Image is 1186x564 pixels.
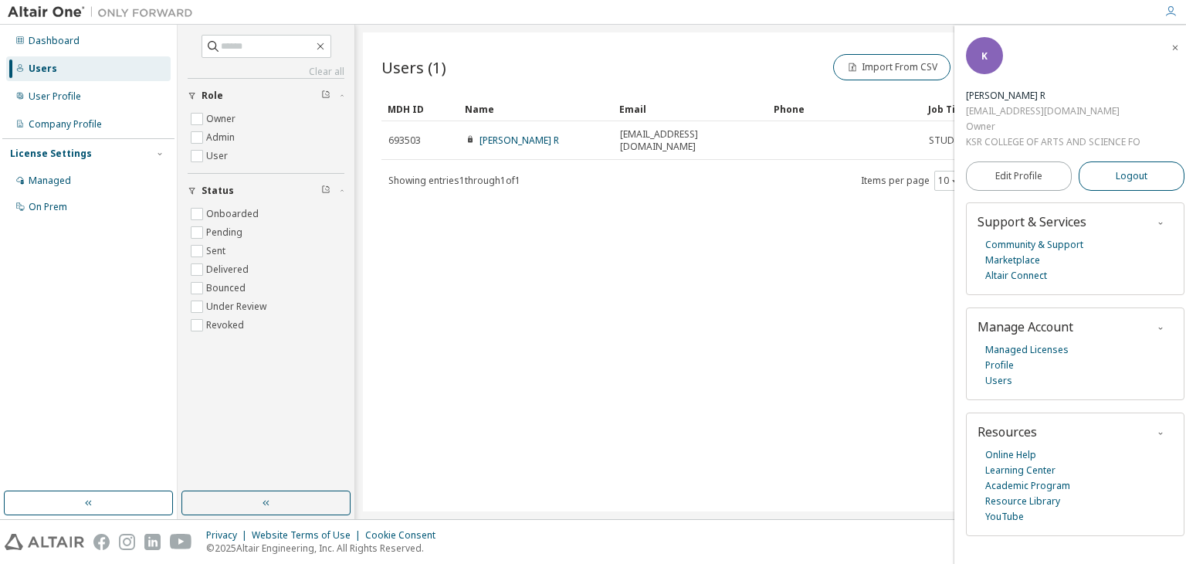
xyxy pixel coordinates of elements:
[188,79,344,113] button: Role
[206,279,249,297] label: Bounced
[966,119,1140,134] div: Owner
[938,175,959,187] button: 10
[206,260,252,279] label: Delivered
[981,49,988,63] span: K
[252,529,365,542] div: Website Terms of Use
[365,529,445,542] div: Cookie Consent
[206,128,238,147] label: Admin
[985,373,1012,389] a: Users
[206,110,239,128] label: Owner
[388,97,452,121] div: MDH ID
[985,268,1047,284] a: Altair Connect
[144,534,161,550] img: linkedin.svg
[985,342,1069,358] a: Managed Licenses
[10,148,92,160] div: License Settings
[321,185,330,197] span: Clear filter
[388,134,421,147] span: 693503
[978,423,1037,440] span: Resources
[8,5,201,20] img: Altair One
[978,213,1086,230] span: Support & Services
[206,297,269,316] label: Under Review
[966,134,1140,150] div: KSR COLLEGE OF ARTS AND SCIENCE FOR WOMEN
[985,509,1024,525] a: YouTube
[5,534,84,550] img: altair_logo.svg
[321,90,330,102] span: Clear filter
[985,494,1060,509] a: Resource Library
[978,318,1073,335] span: Manage Account
[206,205,262,223] label: Onboarded
[985,358,1014,373] a: Profile
[206,316,247,335] label: Revoked
[29,175,71,187] div: Managed
[966,161,1072,191] a: Edit Profile
[202,90,223,102] span: Role
[188,174,344,208] button: Status
[29,63,57,75] div: Users
[1116,168,1147,184] span: Logout
[388,174,520,187] span: Showing entries 1 through 1 of 1
[206,223,246,242] label: Pending
[928,97,1002,121] div: Job Title
[620,128,761,153] span: [EMAIL_ADDRESS][DOMAIN_NAME]
[861,171,963,191] span: Items per page
[206,242,229,260] label: Sent
[774,97,916,121] div: Phone
[833,54,950,80] button: Import From CSV
[1079,161,1184,191] button: Logout
[206,529,252,542] div: Privacy
[619,97,761,121] div: Email
[985,463,1056,478] a: Learning Center
[966,104,1140,119] div: [EMAIL_ADDRESS][DOMAIN_NAME]
[929,134,972,147] span: STUDENT
[206,542,445,555] p: © 2025 Altair Engineering, Inc. All Rights Reserved.
[29,201,67,213] div: On Prem
[93,534,110,550] img: facebook.svg
[29,35,80,47] div: Dashboard
[995,170,1042,182] span: Edit Profile
[985,478,1070,494] a: Academic Program
[985,253,1040,268] a: Marketplace
[170,534,192,550] img: youtube.svg
[985,237,1083,253] a: Community & Support
[966,88,1140,104] div: KEERTHIKA R
[29,90,81,103] div: User Profile
[985,447,1036,463] a: Online Help
[479,134,559,147] a: [PERSON_NAME] R
[381,56,446,78] span: Users (1)
[465,97,607,121] div: Name
[29,118,102,131] div: Company Profile
[188,66,344,78] a: Clear all
[206,147,231,165] label: User
[119,534,135,550] img: instagram.svg
[202,185,234,197] span: Status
